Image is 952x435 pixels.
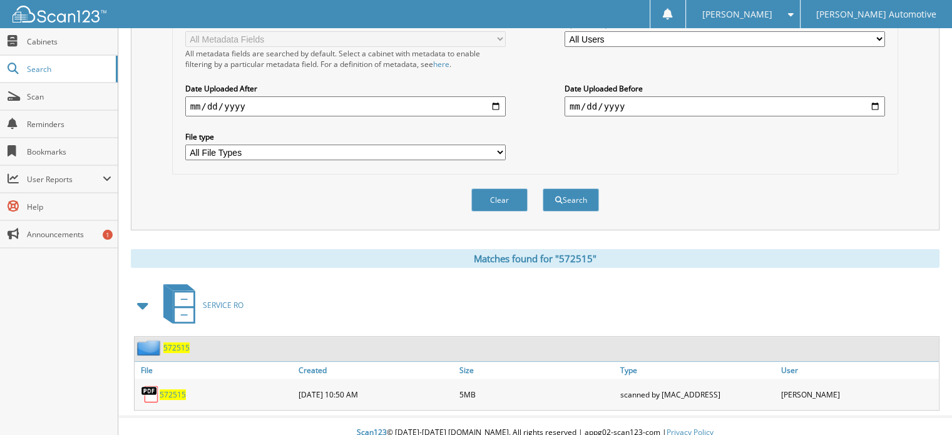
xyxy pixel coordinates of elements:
button: Search [543,188,599,212]
img: folder2.png [137,340,163,356]
label: File type [185,131,506,142]
span: Announcements [27,229,111,240]
a: File [135,362,295,379]
label: Date Uploaded Before [565,83,885,94]
button: Clear [471,188,528,212]
div: [DATE] 10:50 AM [295,382,456,407]
span: Search [27,64,110,74]
input: end [565,96,885,116]
span: User Reports [27,174,103,185]
a: 572515 [163,342,190,353]
span: SERVICE RO [203,300,243,310]
a: Created [295,362,456,379]
span: [PERSON_NAME] Automotive [816,11,936,18]
a: User [778,362,939,379]
iframe: Chat Widget [889,375,952,435]
a: Size [456,362,617,379]
span: [PERSON_NAME] [702,11,772,18]
img: PDF.png [141,385,160,404]
div: scanned by [MAC_ADDRESS] [617,382,778,407]
span: Help [27,202,111,212]
a: here [433,59,449,69]
span: Cabinets [27,36,111,47]
div: All metadata fields are searched by default. Select a cabinet with metadata to enable filtering b... [185,48,506,69]
a: Type [617,362,778,379]
span: Reminders [27,119,111,130]
label: Date Uploaded After [185,83,506,94]
div: 1 [103,230,113,240]
span: Bookmarks [27,146,111,157]
a: 572515 [160,389,186,400]
div: [PERSON_NAME] [778,382,939,407]
span: Scan [27,91,111,102]
div: Matches found for "572515" [131,249,939,268]
a: SERVICE RO [156,280,243,330]
input: start [185,96,506,116]
div: 5MB [456,382,617,407]
img: scan123-logo-white.svg [13,6,106,23]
